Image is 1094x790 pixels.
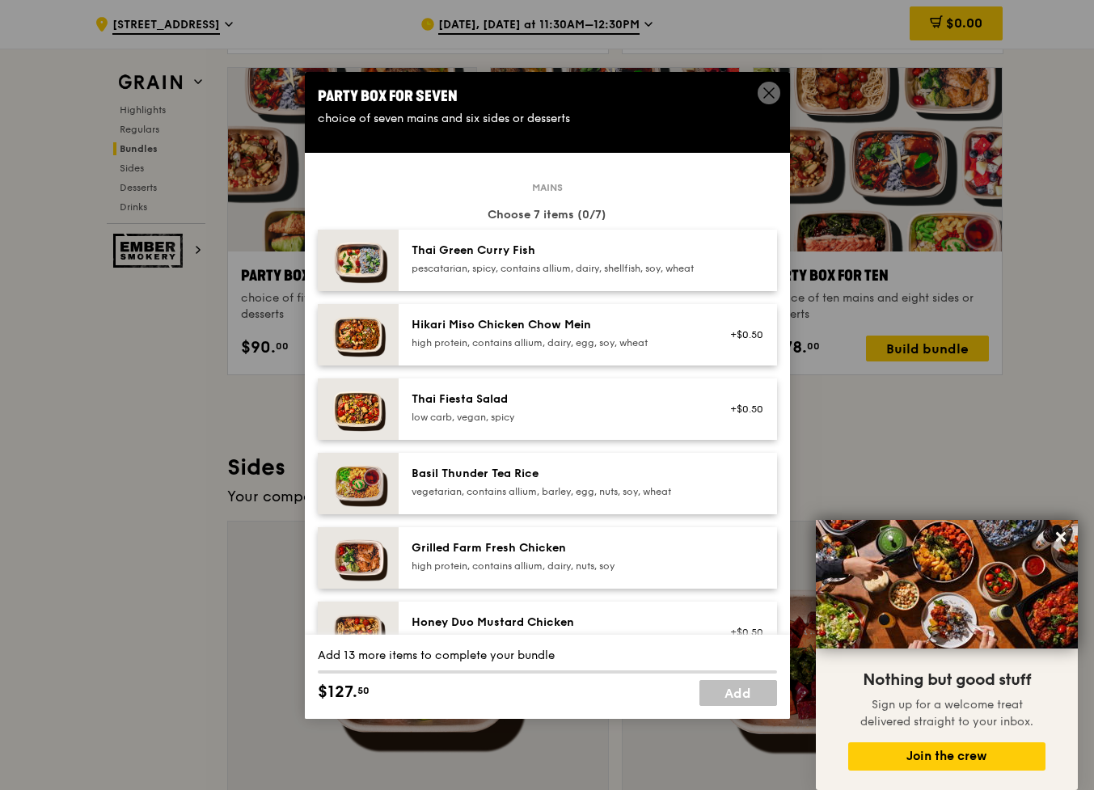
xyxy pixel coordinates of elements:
[412,615,702,631] div: Honey Duo Mustard Chicken
[318,602,399,663] img: daily_normal_Honey_Duo_Mustard_Chicken__Horizontal_.jpg
[318,680,357,704] span: $127.
[318,304,399,365] img: daily_normal_Hikari_Miso_Chicken_Chow_Mein__Horizontal_.jpg
[721,626,764,639] div: +$0.50
[412,317,702,333] div: Hikari Miso Chicken Chow Mein
[1048,524,1074,550] button: Close
[721,328,764,341] div: +$0.50
[526,181,569,194] span: Mains
[412,485,702,498] div: vegetarian, contains allium, barley, egg, nuts, soy, wheat
[412,336,702,349] div: high protein, contains allium, dairy, egg, soy, wheat
[318,85,777,108] div: Party Box for Seven
[318,207,777,223] div: Choose 7 items (0/7)
[412,262,702,275] div: pescatarian, spicy, contains allium, dairy, shellfish, soy, wheat
[412,560,702,572] div: high protein, contains allium, dairy, nuts, soy
[412,411,702,424] div: low carb, vegan, spicy
[412,466,702,482] div: Basil Thunder Tea Rice
[318,648,777,664] div: Add 13 more items to complete your bundle
[318,527,399,589] img: daily_normal_HORZ-Grilled-Farm-Fresh-Chicken.jpg
[412,391,702,408] div: Thai Fiesta Salad
[699,680,777,706] a: Add
[357,684,370,697] span: 50
[860,698,1033,729] span: Sign up for a welcome treat delivered straight to your inbox.
[318,230,399,291] img: daily_normal_HORZ-Thai-Green-Curry-Fish.jpg
[848,742,1045,771] button: Join the crew
[412,540,702,556] div: Grilled Farm Fresh Chicken
[318,378,399,440] img: daily_normal_Thai_Fiesta_Salad__Horizontal_.jpg
[412,634,702,647] div: high protein, contains allium, soy, wheat
[318,111,777,127] div: choice of seven mains and six sides or desserts
[721,403,764,416] div: +$0.50
[318,453,399,514] img: daily_normal_HORZ-Basil-Thunder-Tea-Rice.jpg
[816,520,1078,648] img: DSC07876-Edit02-Large.jpeg
[412,243,702,259] div: Thai Green Curry Fish
[863,670,1031,690] span: Nothing but good stuff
